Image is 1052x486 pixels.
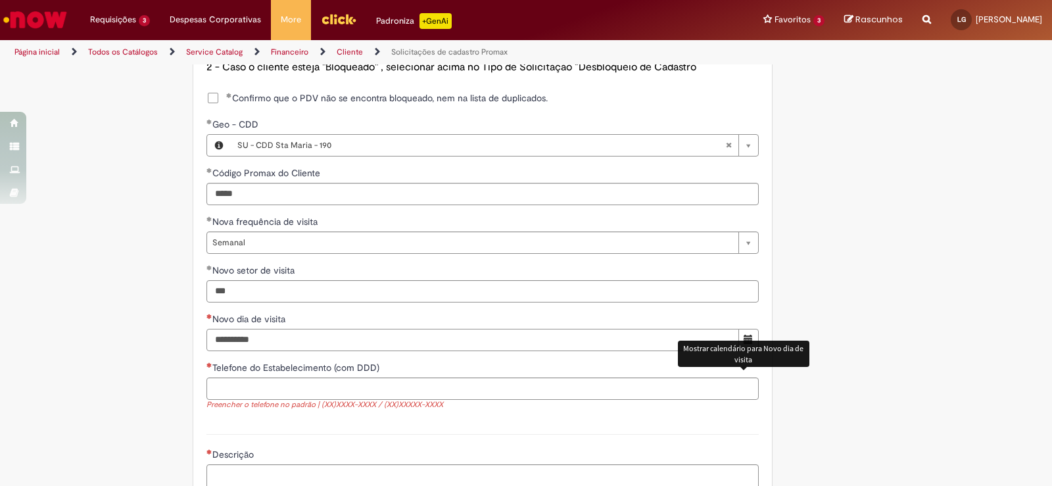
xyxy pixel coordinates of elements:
[206,314,212,319] span: Necessários
[775,13,811,26] span: Favoritos
[419,13,452,29] p: +GenAi
[206,449,212,454] span: Necessários
[206,362,212,368] span: Necessários
[90,13,136,26] span: Requisições
[337,47,363,57] a: Cliente
[212,167,323,179] span: Código Promax do Cliente
[738,329,759,351] button: Mostrar calendário para Novo dia de visita
[957,15,966,24] span: LG
[206,280,759,303] input: Novo setor de visita
[206,216,212,222] span: Obrigatório Preenchido
[678,341,809,367] div: Mostrar calendário para Novo dia de visita
[206,400,759,411] div: Preencher o telefone no padrão | (XX)XXXX-XXXX / (XX)XXXXX-XXXX
[186,47,243,57] a: Service Catalog
[376,13,452,29] div: Padroniza
[212,232,732,253] span: Semanal
[212,449,256,460] span: Descrição
[844,14,903,26] a: Rascunhos
[212,313,288,325] span: Novo dia de visita
[813,15,825,26] span: 3
[206,61,696,74] span: 2 - Caso o cliente esteja "Bloqueado" , selecionar acima no Tipo de Solicitação “Desbloqueio de C...
[10,40,692,64] ul: Trilhas de página
[321,9,356,29] img: click_logo_yellow_360x200.png
[212,264,297,276] span: Novo setor de visita
[14,47,60,57] a: Página inicial
[271,47,308,57] a: Financeiro
[976,14,1042,25] span: [PERSON_NAME]
[212,118,261,130] span: Geo - CDD
[281,13,301,26] span: More
[206,377,759,400] input: Telefone do Estabelecimento (com DDD)
[139,15,150,26] span: 3
[391,47,508,57] a: Solicitações de cadastro Promax
[1,7,69,33] img: ServiceNow
[212,362,382,374] span: Telefone do Estabelecimento (com DDD)
[855,13,903,26] span: Rascunhos
[207,135,231,156] button: Geo - CDD, Visualizar este registro SU - CDD Sta Maria - 190
[226,93,232,98] span: Obrigatório Preenchido
[237,135,725,156] span: SU - CDD Sta Maria - 190
[170,13,261,26] span: Despesas Corporativas
[206,119,212,124] span: Obrigatório Preenchido
[206,265,212,270] span: Obrigatório Preenchido
[719,135,738,156] abbr: Limpar campo Geo - CDD
[231,135,758,156] a: SU - CDD Sta Maria - 190Limpar campo Geo - CDD
[206,329,739,351] input: Novo dia de visita
[206,168,212,173] span: Obrigatório Preenchido
[212,216,320,228] span: Nova frequência de visita
[88,47,158,57] a: Todos os Catálogos
[226,91,548,105] span: Confirmo que o PDV não se encontra bloqueado, nem na lista de duplicados.
[206,183,759,205] input: Código Promax do Cliente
